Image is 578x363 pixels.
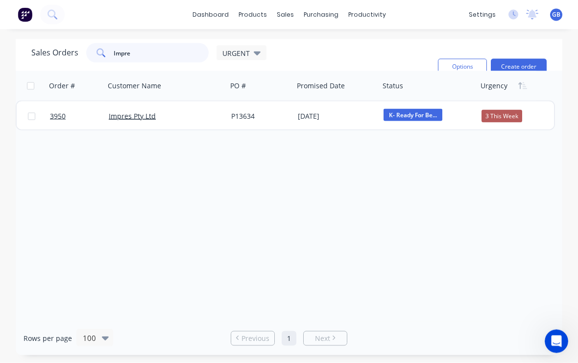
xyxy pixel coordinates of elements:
[8,109,188,167] div: Gustavo says…
[8,38,161,79] div: Hi there! You're speaking with Factory AI. I'm fully trained and here to help you out [DATE]— let...
[491,59,547,75] button: Create order
[8,167,188,352] div: Thanks for reaching out about setting up views in Sales Orders!To create a new view:Apply your de...
[43,115,180,153] div: Hey, I have signed in to the factory on the browser version on my iPad, I am having trouble setti...
[172,4,190,22] div: Close
[24,334,72,343] span: Rows per page
[384,109,442,121] span: K- Ready For Be...
[53,233,117,241] b: dropdown arrow
[141,233,163,241] b: Views
[297,81,345,91] div: Promised Date
[299,7,343,22] div: purchasing
[109,111,156,121] a: Impres Pty Ltd
[28,5,44,21] img: Profile image for Maricar
[168,259,184,274] button: Send a message…
[343,7,391,22] div: productivity
[304,334,347,343] a: Next page
[47,262,54,270] button: Gif picker
[231,111,287,121] div: P13634
[114,43,209,63] input: Search...
[272,7,299,22] div: sales
[15,262,23,270] button: Upload attachment
[50,111,66,121] span: 3950
[6,4,25,23] button: go back
[482,110,522,123] div: 3 This Week
[8,167,188,353] div: Factory says…
[241,334,269,343] span: Previous
[23,233,180,242] li: Click the next to
[282,331,296,346] a: Page 1 is your current page
[16,86,70,96] div: How can I help?
[50,102,109,131] a: 3950
[8,80,78,102] div: How can I help?
[73,221,106,229] b: columns
[383,81,403,91] div: Status
[49,81,75,91] div: Order #
[31,48,78,57] h1: Sales Orders
[119,221,146,229] b: sorting
[16,44,153,73] div: Hi there! You're speaking with Factory AI. I'm fully trained and here to help you out [DATE]— let...
[464,7,501,22] div: settings
[48,5,77,12] h1: Maricar
[18,7,32,22] img: Factory
[8,242,188,259] textarea: Message…
[153,4,172,23] button: Home
[149,296,187,303] b: Reconnect
[16,173,180,192] div: Thanks for reaching out about setting up views in Sales Orders!
[234,7,272,22] div: products
[481,81,507,91] div: Urgency
[188,7,234,22] a: dashboard
[8,80,188,109] div: Factory says…
[48,12,67,22] p: Active
[9,296,90,303] span: Can't load new messages
[149,296,187,303] button: Reconnect
[222,48,250,58] span: URGENT
[35,109,188,159] div: Hey, I have signed in to the factory on the browser version on my iPad, I am having trouble setti...
[315,334,330,343] span: Next
[31,262,39,270] button: Emoji picker
[16,197,180,207] div: To create a new view:
[23,212,180,230] li: Apply your desired , and
[108,81,161,91] div: Customer Name
[438,59,487,75] button: Options
[8,38,188,80] div: Factory says…
[298,110,376,123] div: [DATE]
[552,10,560,19] span: GB
[227,331,351,346] ul: Pagination
[231,334,274,343] a: Previous page
[230,81,246,91] div: PO #
[545,330,568,353] iframe: Intercom live chat
[48,221,72,229] b: filters
[62,262,70,270] button: Start recording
